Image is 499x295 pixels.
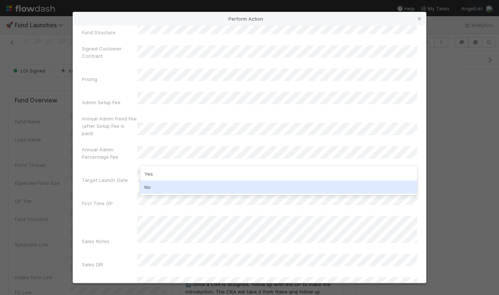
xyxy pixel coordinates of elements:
label: Signed Customer Contract [82,45,137,60]
label: Fund Structure [82,29,115,36]
label: Target Launch Date [82,176,128,184]
div: Perform Action [73,12,426,25]
label: First Time GP [82,200,113,207]
label: Annual Admin Fixed Fee (after Setup Fee is paid) [82,115,137,137]
div: No [140,180,417,194]
label: Sales Notes [82,238,109,245]
label: Sales DRI [82,261,103,268]
label: Pricing [82,75,97,83]
label: Annual Admin Percentage Fee [82,146,137,161]
div: Yes [140,167,417,180]
label: Admin Setup Fee [82,99,121,106]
